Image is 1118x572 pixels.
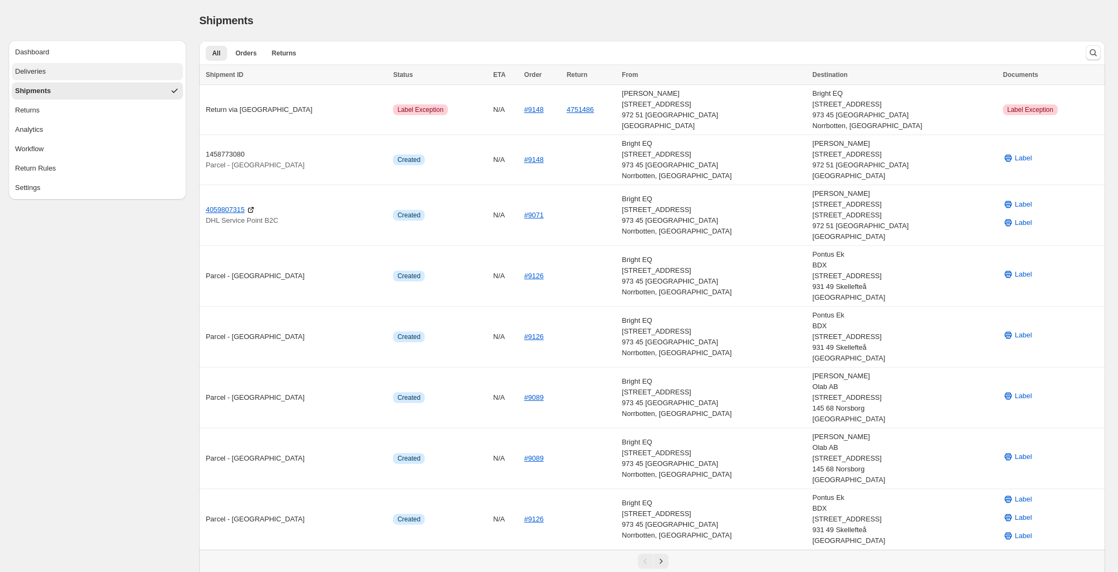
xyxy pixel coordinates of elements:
span: Label [1015,512,1032,523]
span: Created [397,454,420,463]
div: Parcel - [GEOGRAPHIC_DATA] [206,392,386,403]
td: N/A [490,135,521,185]
div: 1458773080 [206,149,386,171]
button: Label [996,266,1038,283]
button: Label [996,387,1038,405]
span: Label Exception [1007,105,1053,114]
td: N/A [490,307,521,368]
span: Shipments [199,15,253,26]
button: Label [996,196,1038,213]
div: Bright EQ [STREET_ADDRESS] 973 45 [GEOGRAPHIC_DATA] Norrbotten, [GEOGRAPHIC_DATA] [622,437,806,480]
span: Workflow [15,144,44,154]
div: [PERSON_NAME] [STREET_ADDRESS] 972 51 [GEOGRAPHIC_DATA] [GEOGRAPHIC_DATA] [622,88,806,131]
td: N/A [490,185,521,246]
span: Return Rules [15,163,56,174]
span: Status [393,71,413,79]
span: Created [397,156,420,164]
div: [PERSON_NAME] Olab AB [STREET_ADDRESS] 145 68 Norsborg [GEOGRAPHIC_DATA] [812,371,996,425]
p: DHL Service Point B2C [206,215,386,226]
button: Label [996,448,1038,465]
span: All [212,49,220,58]
button: Label [996,527,1038,545]
button: Search and filter results [1086,45,1101,60]
span: Created [397,333,420,341]
button: 4751486 [567,105,594,114]
button: Label [996,509,1038,526]
button: Settings [12,179,183,196]
span: Label [1015,199,1032,210]
span: Label [1015,153,1032,164]
span: Returns [272,49,296,58]
span: Return [567,71,588,79]
span: Created [397,272,420,280]
span: Shipment ID [206,71,243,79]
button: Returns [12,102,183,119]
div: Bright EQ [STREET_ADDRESS] 973 45 [GEOGRAPHIC_DATA] Norrbotten, [GEOGRAPHIC_DATA] [812,88,996,131]
span: Label [1015,217,1032,228]
td: N/A [490,428,521,489]
td: N/A [490,368,521,428]
a: #9148 [524,156,544,164]
a: #9148 [524,105,544,114]
span: Dashboard [15,47,50,58]
div: Bright EQ [STREET_ADDRESS] 973 45 [GEOGRAPHIC_DATA] Norrbotten, [GEOGRAPHIC_DATA] [622,138,806,181]
span: Returns [15,105,40,116]
div: Bright EQ [STREET_ADDRESS] 973 45 [GEOGRAPHIC_DATA] Norrbotten, [GEOGRAPHIC_DATA] [622,194,806,237]
button: Deliveries [12,63,183,80]
button: Analytics [12,121,183,138]
span: Deliveries [15,66,46,77]
a: #9089 [524,454,544,462]
div: Return via [GEOGRAPHIC_DATA] [206,104,386,115]
span: Label [1015,269,1032,280]
span: Orders [236,49,257,58]
span: Label [1015,330,1032,341]
p: Parcel - [GEOGRAPHIC_DATA] [206,160,386,171]
a: #9089 [524,393,544,401]
a: 4059807315 [206,204,244,215]
nav: Pagination [199,550,1105,572]
span: From [622,71,638,79]
button: Next [653,554,669,569]
div: Bright EQ [STREET_ADDRESS] 973 45 [GEOGRAPHIC_DATA] Norrbotten, [GEOGRAPHIC_DATA] [622,315,806,358]
span: ETA [493,71,505,79]
a: #9071 [524,211,544,219]
div: Bright EQ [STREET_ADDRESS] 973 45 [GEOGRAPHIC_DATA] Norrbotten, [GEOGRAPHIC_DATA] [622,498,806,541]
button: Return Rules [12,160,183,177]
span: Label [1015,391,1032,401]
span: Documents [1003,71,1038,79]
span: Created [397,515,420,524]
span: Settings [15,182,40,193]
div: Pontus Ek BDX [STREET_ADDRESS] 931 49 Skellefteå [GEOGRAPHIC_DATA] [812,310,996,364]
button: Label [996,491,1038,508]
span: Label [1015,531,1032,541]
span: Order [524,71,542,79]
div: Bright EQ [STREET_ADDRESS] 973 45 [GEOGRAPHIC_DATA] Norrbotten, [GEOGRAPHIC_DATA] [622,376,806,419]
span: Destination [812,71,847,79]
div: Parcel - [GEOGRAPHIC_DATA] [206,453,386,464]
span: Analytics [15,124,43,135]
button: Label [996,327,1038,344]
span: Label [1015,451,1032,462]
a: #9126 [524,515,544,523]
td: N/A [490,85,521,135]
div: [PERSON_NAME] [STREET_ADDRESS] 972 51 [GEOGRAPHIC_DATA] [GEOGRAPHIC_DATA] [812,138,996,181]
div: Parcel - [GEOGRAPHIC_DATA] [206,271,386,281]
div: [PERSON_NAME] Olab AB [STREET_ADDRESS] 145 68 Norsborg [GEOGRAPHIC_DATA] [812,432,996,485]
div: Parcel - [GEOGRAPHIC_DATA] [206,331,386,342]
a: #9126 [524,272,544,280]
button: Shipments [12,82,183,100]
div: Pontus Ek BDX [STREET_ADDRESS] 931 49 Skellefteå [GEOGRAPHIC_DATA] [812,492,996,546]
span: Label Exception [397,105,443,114]
span: Shipments [15,86,51,96]
div: Parcel - [GEOGRAPHIC_DATA] [206,514,386,525]
div: [PERSON_NAME] [STREET_ADDRESS] [STREET_ADDRESS] 972 51 [GEOGRAPHIC_DATA] [GEOGRAPHIC_DATA] [812,188,996,242]
button: Workflow [12,140,183,158]
td: N/A [490,489,521,550]
a: #9126 [524,333,544,341]
span: Label [1015,494,1032,505]
span: Created [397,393,420,402]
div: Pontus Ek BDX [STREET_ADDRESS] 931 49 Skellefteå [GEOGRAPHIC_DATA] [812,249,996,303]
button: Label [996,214,1038,231]
td: N/A [490,246,521,307]
span: Created [397,211,420,220]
